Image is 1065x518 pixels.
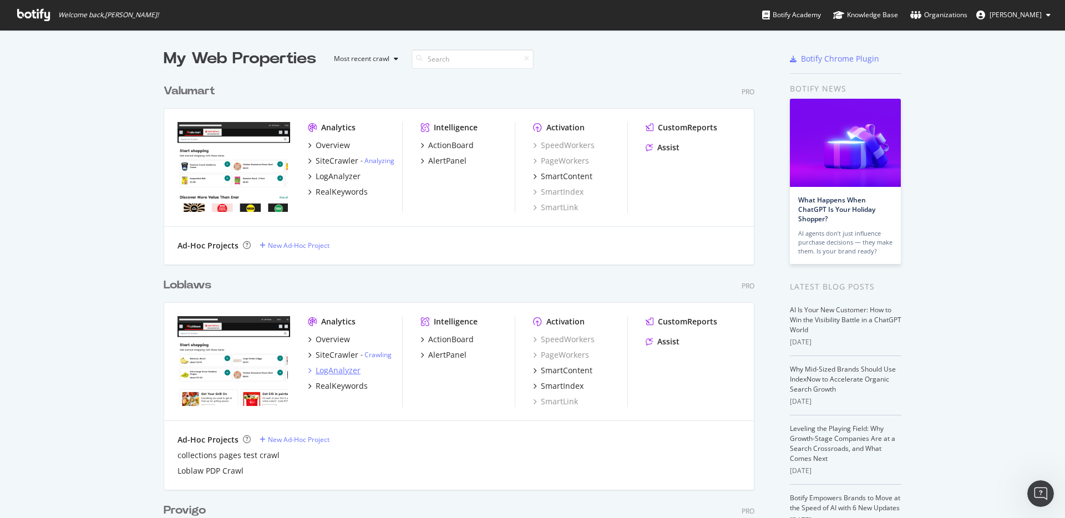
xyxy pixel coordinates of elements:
div: SiteCrawler [316,155,358,166]
div: AlertPanel [428,155,466,166]
img: https://www.loblaws.ca/ [177,316,290,406]
a: LogAnalyzer [308,365,361,376]
a: SmartLink [533,396,578,407]
div: Organizations [910,9,967,21]
div: SiteCrawler [316,349,358,360]
div: Botify Academy [762,9,821,21]
div: - [361,156,394,165]
img: What Happens When ChatGPT Is Your Holiday Shopper? [790,99,901,187]
div: Activation [546,316,585,327]
div: Pro [742,281,754,291]
a: RealKeywords [308,186,368,197]
a: PageWorkers [533,155,589,166]
div: Assist [657,336,679,347]
a: SpeedWorkers [533,334,595,345]
div: CustomReports [658,122,717,133]
div: New Ad-Hoc Project [268,435,329,444]
a: SmartLink [533,202,578,213]
button: Most recent crawl [325,50,403,68]
button: [PERSON_NAME] [967,6,1059,24]
a: Assist [646,142,679,153]
div: RealKeywords [316,186,368,197]
div: [DATE] [790,397,901,407]
a: Loblaws [164,277,216,293]
div: ActionBoard [428,140,474,151]
div: Latest Blog Posts [790,281,901,293]
div: [DATE] [790,337,901,347]
a: AI Is Your New Customer: How to Win the Visibility Battle in a ChatGPT World [790,305,901,334]
div: SmartContent [541,171,592,182]
a: Overview [308,334,350,345]
div: Intelligence [434,122,478,133]
div: Pro [742,87,754,97]
span: Welcome back, [PERSON_NAME] ! [58,11,159,19]
a: Botify Empowers Brands to Move at the Speed of AI with 6 New Updates [790,493,900,512]
a: SmartIndex [533,380,584,392]
div: Most recent crawl [334,55,389,62]
a: SmartContent [533,365,592,376]
a: AlertPanel [420,349,466,360]
div: Intelligence [434,316,478,327]
a: CustomReports [646,122,717,133]
div: Overview [316,140,350,151]
div: Analytics [321,316,356,327]
a: AlertPanel [420,155,466,166]
div: [DATE] [790,466,901,476]
a: What Happens When ChatGPT Is Your Holiday Shopper? [798,195,875,224]
div: Overview [316,334,350,345]
div: My Web Properties [164,48,316,70]
div: - [361,350,392,359]
a: Overview [308,140,350,151]
div: Ad-Hoc Projects [177,240,239,251]
a: Assist [646,336,679,347]
a: SpeedWorkers [533,140,595,151]
div: Ad-Hoc Projects [177,434,239,445]
div: RealKeywords [316,380,368,392]
a: Leveling the Playing Field: Why Growth-Stage Companies Are at a Search Crossroads, and What Comes... [790,424,895,463]
div: Pro [742,506,754,516]
a: SmartIndex [533,186,584,197]
a: SiteCrawler- Analyzing [308,155,394,166]
div: LogAnalyzer [316,365,361,376]
div: AlertPanel [428,349,466,360]
a: SiteCrawler- Crawling [308,349,392,360]
span: Mihir Naik [990,10,1042,19]
a: SmartContent [533,171,592,182]
div: Knowledge Base [833,9,898,21]
div: Valumart [164,83,215,99]
a: Botify Chrome Plugin [790,53,879,64]
div: Botify news [790,83,901,95]
a: New Ad-Hoc Project [260,241,329,250]
div: SmartIndex [541,380,584,392]
div: Analytics [321,122,356,133]
a: New Ad-Hoc Project [260,435,329,444]
div: AI agents don’t just influence purchase decisions — they make them. Is your brand ready? [798,229,892,256]
a: RealKeywords [308,380,368,392]
a: Valumart [164,83,220,99]
a: Why Mid-Sized Brands Should Use IndexNow to Accelerate Organic Search Growth [790,364,896,394]
a: Loblaw PDP Crawl [177,465,244,476]
div: Activation [546,122,585,133]
a: collections pages test crawl [177,450,280,461]
div: Loblaws [164,277,211,293]
div: Assist [657,142,679,153]
div: CustomReports [658,316,717,327]
img: https://www.valumart.ca/ [177,122,290,212]
a: LogAnalyzer [308,171,361,182]
div: SmartContent [541,365,592,376]
input: Search [412,49,534,69]
a: Crawling [364,350,392,359]
div: Botify Chrome Plugin [801,53,879,64]
a: ActionBoard [420,140,474,151]
div: LogAnalyzer [316,171,361,182]
a: PageWorkers [533,349,589,360]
